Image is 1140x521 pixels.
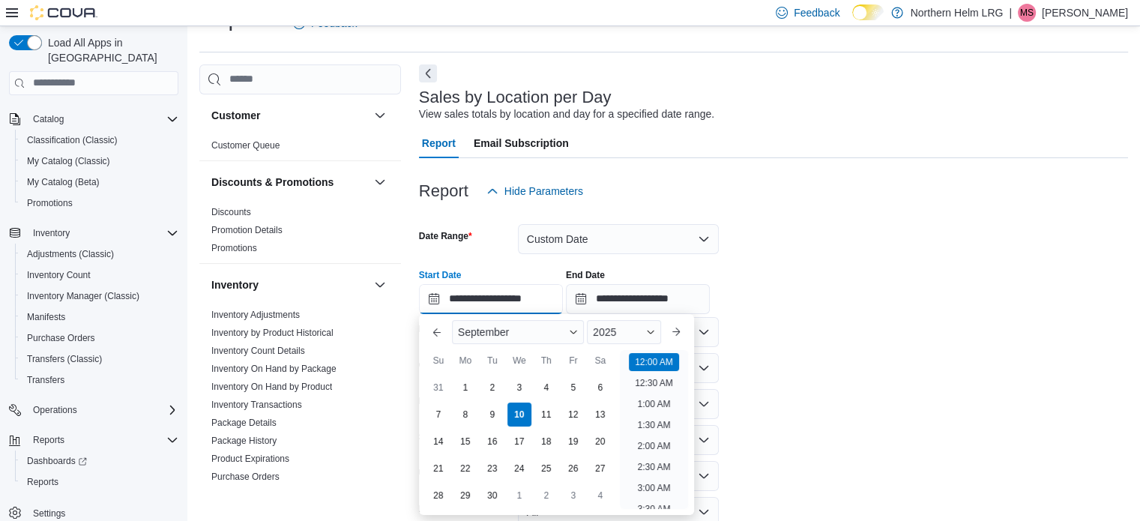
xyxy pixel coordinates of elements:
div: day-29 [453,484,477,508]
div: September, 2025 [425,374,614,509]
span: Promotions [21,194,178,212]
button: Inventory [371,276,389,294]
label: Date Range [419,230,472,242]
a: Inventory Manager (Classic) [21,287,145,305]
button: Purchase Orders [15,328,184,349]
span: Hide Parameters [504,184,583,199]
label: End Date [566,269,605,281]
span: Promotions [27,197,73,209]
span: Catalog [33,113,64,125]
button: Open list of options [698,326,710,338]
a: Reports [21,473,64,491]
div: day-7 [426,403,450,427]
div: day-19 [561,430,585,454]
span: Inventory [33,227,70,239]
span: Manifests [27,311,65,323]
li: 3:30 AM [631,500,676,518]
a: Classification (Classic) [21,131,124,149]
a: Product Expirations [211,454,289,464]
div: Customer [199,136,401,160]
span: MS [1020,4,1034,22]
span: Adjustments (Classic) [21,245,178,263]
div: day-1 [453,376,477,400]
div: day-10 [507,403,531,427]
span: Report [422,128,456,158]
span: Transfers (Classic) [21,350,178,368]
button: Discounts & Promotions [211,175,368,190]
span: Inventory Transactions [211,399,302,411]
span: Inventory On Hand by Product [211,381,332,393]
div: day-11 [534,403,558,427]
button: Discounts & Promotions [371,173,389,191]
span: Product Expirations [211,453,289,465]
button: Customer [371,106,389,124]
div: day-2 [480,376,504,400]
div: day-16 [480,430,504,454]
span: My Catalog (Classic) [21,152,178,170]
input: Press the down key to enter a popover containing a calendar. Press the escape key to close the po... [419,284,563,314]
button: Inventory Manager (Classic) [15,286,184,307]
div: day-15 [453,430,477,454]
div: day-3 [507,376,531,400]
span: My Catalog (Classic) [27,155,110,167]
li: 12:30 AM [629,374,679,392]
span: Inventory On Hand by Package [211,363,337,375]
span: Inventory Count Details [211,345,305,357]
button: Catalog [3,109,184,130]
div: day-27 [588,457,612,481]
a: Adjustments (Classic) [21,245,120,263]
button: Customer [211,108,368,123]
span: Settings [33,508,65,520]
a: My Catalog (Beta) [21,173,106,191]
button: Open list of options [698,362,710,374]
a: Transfers (Classic) [21,350,108,368]
a: Promotion Details [211,225,283,235]
span: My Catalog (Beta) [27,176,100,188]
img: Cova [30,5,97,20]
h3: Inventory [211,277,259,292]
a: Inventory On Hand by Package [211,364,337,374]
button: Next [419,64,437,82]
a: Promotions [21,194,79,212]
span: Purchase Orders [21,329,178,347]
ul: Time [620,350,688,509]
a: Package History [211,436,277,446]
span: Catalog [27,110,178,128]
button: Operations [3,400,184,421]
a: Inventory Count Details [211,346,305,356]
div: day-25 [534,457,558,481]
button: Inventory [27,224,76,242]
button: My Catalog (Classic) [15,151,184,172]
a: Inventory Transactions [211,400,302,410]
div: day-26 [561,457,585,481]
span: Package History [211,435,277,447]
div: day-23 [480,457,504,481]
p: [PERSON_NAME] [1042,4,1128,22]
a: My Catalog (Classic) [21,152,116,170]
div: day-6 [588,376,612,400]
div: day-12 [561,403,585,427]
span: Dark Mode [852,20,853,21]
div: day-24 [507,457,531,481]
div: Button. Open the month selector. September is currently selected. [452,320,584,344]
a: Inventory by Product Historical [211,328,334,338]
button: Hide Parameters [480,176,589,206]
label: Start Date [419,269,462,281]
div: day-4 [588,484,612,508]
h3: Customer [211,108,260,123]
a: Purchase Orders [211,472,280,482]
span: Operations [33,404,77,416]
div: day-21 [426,457,450,481]
li: 1:30 AM [631,416,676,434]
div: Fr [561,349,585,373]
span: Package Details [211,417,277,429]
li: 2:00 AM [631,437,676,455]
div: day-8 [453,403,477,427]
div: Tu [480,349,504,373]
span: Inventory Count [21,266,178,284]
button: Reports [15,472,184,493]
button: Classification (Classic) [15,130,184,151]
button: Custom Date [518,224,719,254]
span: Dashboards [27,455,87,467]
span: Inventory [27,224,178,242]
